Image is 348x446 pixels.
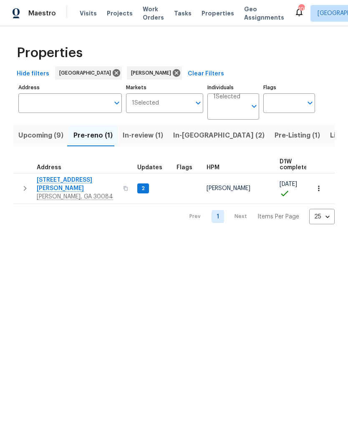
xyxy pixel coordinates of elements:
span: Geo Assignments [244,5,284,22]
button: Clear Filters [184,66,227,82]
span: Projects [107,9,133,18]
button: Open [304,97,316,109]
span: Upcoming (9) [18,130,63,141]
span: [GEOGRAPHIC_DATA] [59,69,114,77]
span: Pre-Listing (1) [275,130,320,141]
span: 2 [138,185,148,192]
span: Properties [17,49,83,57]
span: [PERSON_NAME] [207,185,250,191]
span: 1 Selected [132,100,159,107]
span: 1 Selected [213,93,240,100]
span: HPM [207,165,219,170]
nav: Pagination Navigation [182,209,335,224]
button: Open [111,97,123,109]
div: [PERSON_NAME] [127,66,182,80]
span: Tasks [174,10,192,16]
span: In-[GEOGRAPHIC_DATA] (2) [173,130,265,141]
span: In-review (1) [123,130,163,141]
label: Address [18,85,122,90]
div: 25 [309,206,335,228]
span: Properties [202,9,234,18]
span: [DATE] [280,181,297,187]
span: Maestro [28,9,56,18]
span: Work Orders [143,5,164,22]
div: 105 [298,5,304,13]
span: Pre-reno (1) [73,130,113,141]
span: [PERSON_NAME] [131,69,174,77]
button: Open [248,100,260,112]
span: Flags [177,165,192,170]
div: [GEOGRAPHIC_DATA] [55,66,122,80]
label: Individuals [207,85,259,90]
span: Hide filters [17,69,49,79]
span: D1W complete [280,159,308,170]
button: Hide filters [13,66,53,82]
p: Items Per Page [257,213,299,221]
button: Open [192,97,204,109]
label: Flags [263,85,315,90]
span: Clear Filters [188,69,224,79]
span: Updates [137,165,162,170]
a: Goto page 1 [212,210,224,223]
span: Address [37,165,61,170]
span: Visits [80,9,97,18]
label: Markets [126,85,204,90]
